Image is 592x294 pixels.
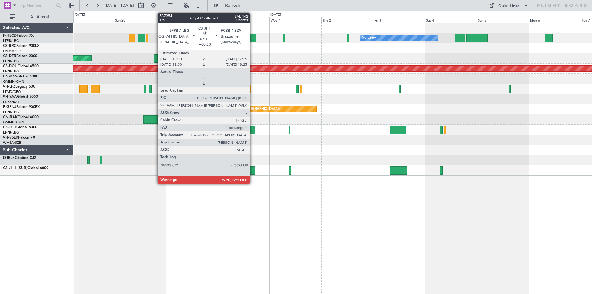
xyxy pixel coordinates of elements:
[3,85,15,89] span: 9H-LPZ
[3,166,27,170] span: CS-JHH (SUB)
[3,156,15,160] span: D-IBLK
[362,33,376,43] div: No Crew
[3,44,39,48] a: CS-RRCFalcon 900LX
[3,166,48,170] a: CS-JHH (SUB)Global 6000
[166,17,218,23] div: Mon 29
[3,34,34,38] a: F-HECDFalcon 7X
[3,140,21,145] a: WMSA/SZB
[3,59,19,64] a: LFPB/LBG
[75,12,85,18] div: [DATE]
[486,1,532,10] button: Quick Links
[3,120,24,125] a: GMMN/CMN
[3,75,38,78] a: CN-KASGlobal 5000
[3,85,35,89] a: 9H-LPZLegacy 500
[269,17,321,23] div: Wed 1
[270,12,281,18] div: [DATE]
[105,3,134,8] span: [DATE] - [DATE]
[498,3,519,9] div: Quick Links
[373,17,425,23] div: Fri 3
[3,105,16,109] span: F-GPNJ
[3,49,22,53] a: DNMM/LOS
[321,17,373,23] div: Thu 2
[3,130,19,135] a: LFPB/LBG
[3,115,39,119] a: CN-RAKGlobal 6000
[7,12,67,22] button: All Aircraft
[425,17,477,23] div: Sat 4
[3,79,24,84] a: GMMN/CMN
[3,54,16,58] span: CS-DTR
[3,34,17,38] span: F-HECD
[3,39,19,43] a: LFPB/LBG
[3,100,19,104] a: FCBB/BZV
[183,105,280,114] div: Planned Maint [GEOGRAPHIC_DATA] ([GEOGRAPHIC_DATA])
[218,17,269,23] div: Tue 30
[3,136,18,139] span: 9H-VSLK
[3,44,16,48] span: CS-RRC
[16,15,65,19] span: All Aircraft
[3,156,36,160] a: D-IBLKCitation CJ2
[477,17,528,23] div: Sun 5
[3,95,17,99] span: 9H-YAA
[220,3,246,8] span: Refresh
[3,126,16,129] span: CS-JHH
[211,1,248,10] button: Refresh
[529,17,581,23] div: Mon 6
[114,17,166,23] div: Sun 28
[3,95,38,99] a: 9H-YAAGlobal 5000
[3,75,17,78] span: CN-KAS
[19,1,54,10] input: Trip Number
[3,54,37,58] a: CS-DTRFalcon 2000
[3,110,19,114] a: LFPB/LBG
[3,64,18,68] span: CS-DOU
[3,89,21,94] a: LFMD/CEQ
[62,17,114,23] div: Sat 27
[3,136,35,139] a: 9H-VSLKFalcon 7X
[3,64,39,68] a: CS-DOUGlobal 6500
[3,115,18,119] span: CN-RAK
[3,126,37,129] a: CS-JHHGlobal 6000
[3,105,40,109] a: F-GPNJFalcon 900EX
[3,69,19,74] a: LFPB/LBG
